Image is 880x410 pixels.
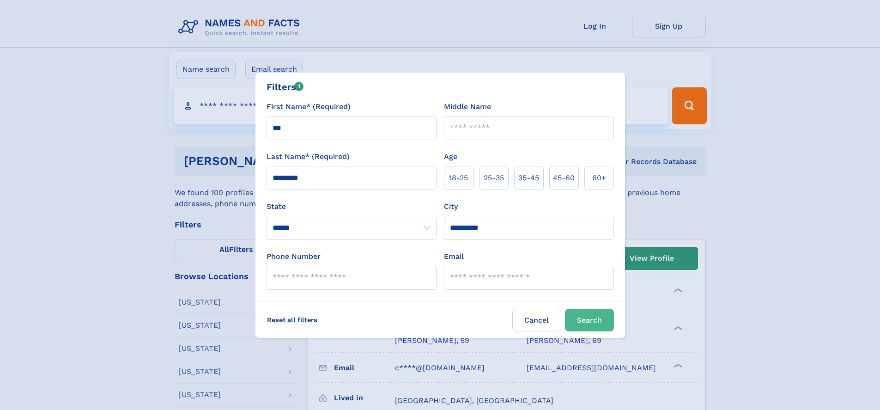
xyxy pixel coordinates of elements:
[267,80,304,94] div: Filters
[553,172,575,184] span: 45‑60
[444,201,458,212] label: City
[267,201,437,212] label: State
[267,151,350,162] label: Last Name* (Required)
[592,172,606,184] span: 60+
[267,101,351,112] label: First Name* (Required)
[261,309,323,331] label: Reset all filters
[444,251,464,262] label: Email
[565,309,614,331] button: Search
[444,101,491,112] label: Middle Name
[512,309,561,331] label: Cancel
[518,172,539,184] span: 35‑45
[449,172,468,184] span: 18‑25
[484,172,504,184] span: 25‑35
[267,251,321,262] label: Phone Number
[444,151,457,162] label: Age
